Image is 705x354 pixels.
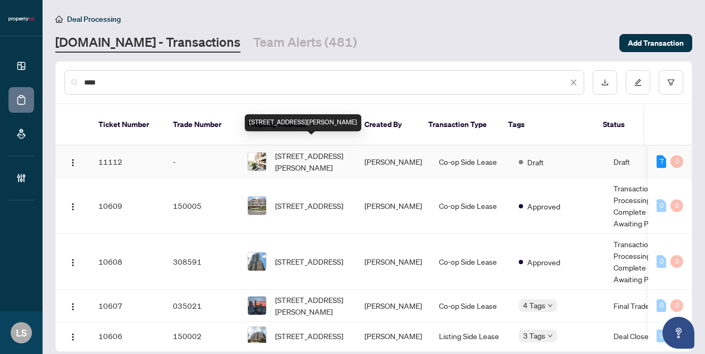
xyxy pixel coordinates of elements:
[69,158,77,167] img: Logo
[64,253,81,270] button: Logo
[164,322,239,350] td: 150002
[64,197,81,214] button: Logo
[527,256,560,268] span: Approved
[275,256,343,267] span: [STREET_ADDRESS]
[605,322,685,350] td: Deal Closed
[64,153,81,170] button: Logo
[90,322,164,350] td: 10606
[667,79,675,86] span: filter
[275,294,347,317] span: [STREET_ADDRESS][PERSON_NAME]
[364,201,422,210] span: [PERSON_NAME]
[248,197,266,215] img: thumbnail-img
[605,146,685,178] td: Draft
[570,79,577,86] span: close
[594,104,674,146] th: Status
[659,70,683,95] button: filter
[69,203,77,211] img: Logo
[626,70,650,95] button: edit
[55,33,240,53] a: [DOMAIN_NAME] - Transactions
[430,146,510,178] td: Co-op Side Lease
[430,322,510,350] td: Listing Side Lease
[275,200,343,212] span: [STREET_ADDRESS]
[55,15,63,23] span: home
[605,290,685,322] td: Final Trade
[239,104,356,146] th: Property Address
[64,297,81,314] button: Logo
[253,33,357,53] a: Team Alerts (481)
[670,299,683,312] div: 0
[69,333,77,341] img: Logo
[500,104,594,146] th: Tags
[275,330,343,342] span: [STREET_ADDRESS]
[64,327,81,344] button: Logo
[670,255,683,268] div: 0
[69,302,77,311] img: Logo
[657,330,666,342] div: 0
[248,252,266,271] img: thumbnail-img
[420,104,500,146] th: Transaction Type
[548,303,553,308] span: down
[164,290,239,322] td: 035021
[657,199,666,212] div: 0
[634,79,642,86] span: edit
[523,299,545,311] span: 4 Tags
[164,178,239,234] td: 150005
[662,317,694,349] button: Open asap
[527,200,560,212] span: Approved
[90,234,164,290] td: 10608
[356,104,420,146] th: Created By
[593,70,617,95] button: download
[619,34,692,52] button: Add Transaction
[90,178,164,234] td: 10609
[364,331,422,341] span: [PERSON_NAME]
[670,199,683,212] div: 0
[245,114,361,131] div: [STREET_ADDRESS][PERSON_NAME]
[164,146,239,178] td: -
[90,146,164,178] td: 11112
[527,156,544,168] span: Draft
[657,299,666,312] div: 0
[16,325,27,340] span: LS
[657,155,666,168] div: 7
[275,150,347,173] span: [STREET_ADDRESS][PERSON_NAME]
[601,79,609,86] span: download
[430,234,510,290] td: Co-op Side Lease
[364,301,422,310] span: [PERSON_NAME]
[90,104,164,146] th: Ticket Number
[9,16,34,22] img: logo
[430,178,510,234] td: Co-op Side Lease
[364,257,422,266] span: [PERSON_NAME]
[248,327,266,345] img: thumbnail-img
[164,234,239,290] td: 308591
[657,255,666,268] div: 0
[605,178,685,234] td: Transaction Processing Complete - Awaiting Payment
[364,157,422,166] span: [PERSON_NAME]
[670,155,683,168] div: 0
[248,297,266,315] img: thumbnail-img
[605,234,685,290] td: Transaction Processing Complete - Awaiting Payment
[628,35,684,52] span: Add Transaction
[69,258,77,267] img: Logo
[90,290,164,322] td: 10607
[548,333,553,339] span: down
[523,330,545,342] span: 3 Tags
[164,104,239,146] th: Trade Number
[67,14,121,24] span: Deal Processing
[248,153,266,171] img: thumbnail-img
[430,290,510,322] td: Co-op Side Lease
